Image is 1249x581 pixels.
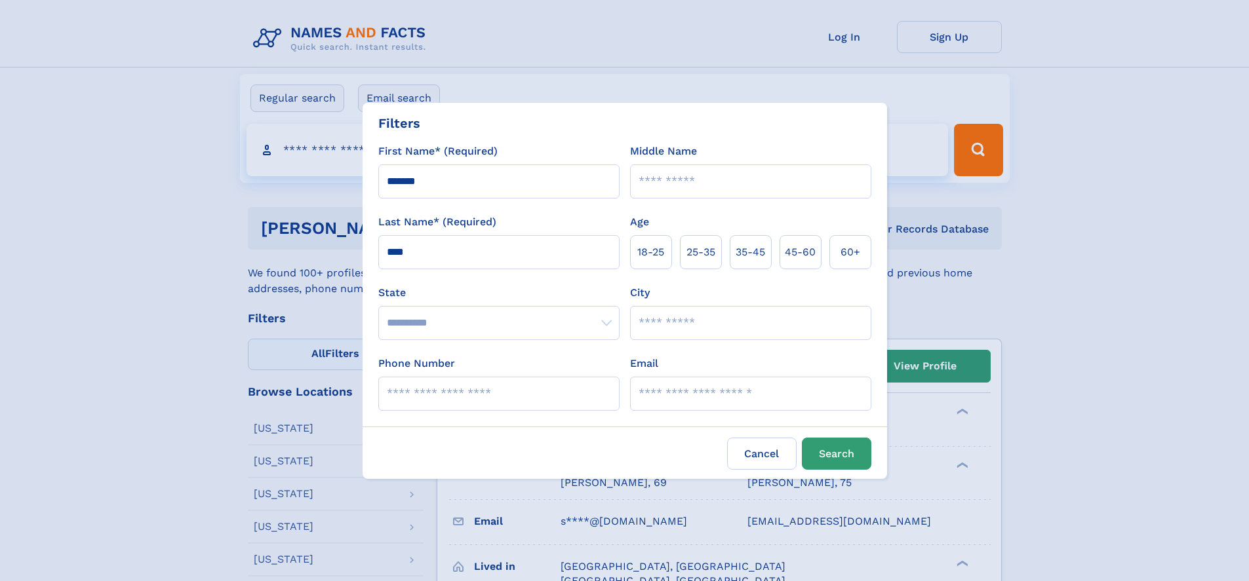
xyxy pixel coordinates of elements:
[736,244,765,260] span: 35‑45
[378,113,420,133] div: Filters
[378,214,496,230] label: Last Name* (Required)
[727,438,797,470] label: Cancel
[630,285,650,301] label: City
[686,244,715,260] span: 25‑35
[841,244,860,260] span: 60+
[637,244,664,260] span: 18‑25
[630,356,658,371] label: Email
[785,244,816,260] span: 45‑60
[378,356,455,371] label: Phone Number
[630,214,649,230] label: Age
[630,143,697,159] label: Middle Name
[378,285,620,301] label: State
[802,438,871,470] button: Search
[378,143,498,159] label: First Name* (Required)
